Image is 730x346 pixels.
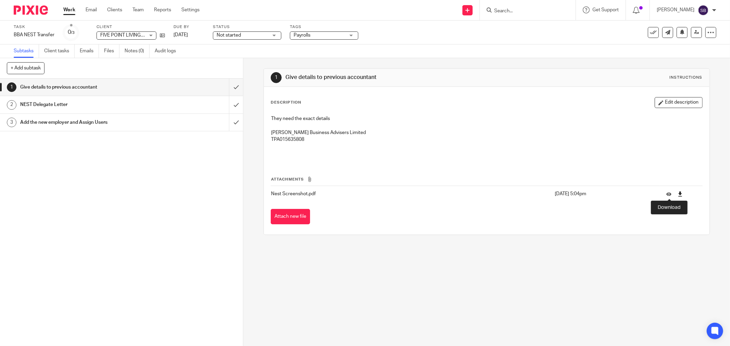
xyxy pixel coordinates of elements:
img: Pixie [14,5,48,15]
h1: NEST Delegate Letter [20,99,155,110]
a: Team [132,6,144,13]
span: Payrolls [294,33,310,38]
button: Attach new file [271,209,310,224]
label: Client [97,24,165,30]
p: [PERSON_NAME] Business Advisers Limited [271,129,702,136]
small: /3 [71,31,75,35]
div: Instructions [670,75,703,80]
h1: Give details to previous accountant [20,82,155,92]
label: Due by [174,24,204,30]
img: svg%3E [698,5,709,16]
a: Audit logs [155,44,181,58]
p: They need the exact details [271,115,702,122]
a: Clients [107,6,122,13]
button: + Add subtask [7,62,44,74]
label: Status [213,24,281,30]
p: [PERSON_NAME] [657,6,694,13]
a: Notes (0) [125,44,150,58]
button: Edit description [655,97,703,108]
h1: Give details to previous accountant [285,74,501,81]
p: Description [271,100,301,105]
span: [DATE] [174,32,188,37]
a: Reports [154,6,171,13]
div: 1 [7,82,16,92]
p: Nest Screenshot.pdf [271,190,551,197]
a: Download [678,191,683,198]
a: Files [104,44,119,58]
p: [DATE] 5:04pm [555,190,656,197]
input: Search [494,8,555,14]
span: Attachments [271,177,304,181]
span: FIVE POINT LIVING LTD [100,33,150,38]
a: Settings [181,6,200,13]
div: 3 [7,118,16,127]
a: Subtasks [14,44,39,58]
h1: Add the new employer and Assign Users [20,117,155,128]
span: Get Support [592,8,619,12]
label: Task [14,24,54,30]
label: Tags [290,24,358,30]
div: BBA NEST Transfer [14,31,54,38]
a: Email [86,6,97,13]
a: Client tasks [44,44,75,58]
div: 0 [68,28,75,36]
a: Work [63,6,75,13]
p: TPA015635808 [271,136,702,143]
a: Emails [80,44,99,58]
span: Not started [217,33,241,38]
div: 1 [271,72,282,83]
div: 2 [7,100,16,110]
